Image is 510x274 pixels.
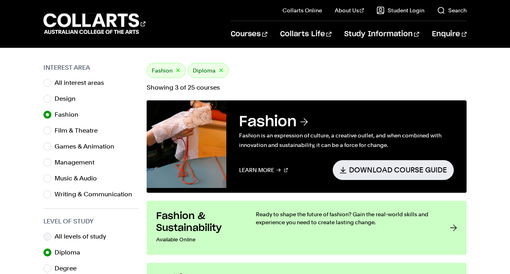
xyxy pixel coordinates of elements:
[432,21,467,47] a: Enquire
[147,100,226,188] img: Fashion
[335,6,364,14] a: About Us
[147,63,186,78] div: Fashion
[55,231,113,242] label: All levels of study
[43,217,139,226] h3: Level of Study
[55,141,121,152] label: Games & Animation
[43,12,145,35] div: Go to homepage
[239,131,454,150] p: Fashion is an expression of culture, a creative outlet, and when combined with innovation and sus...
[437,6,467,14] a: Search
[55,173,103,184] label: Music & Audio
[55,189,139,200] label: Writing & Communication
[280,21,331,47] a: Collarts Life
[176,66,180,75] button: ×
[156,234,240,245] p: Available Online
[188,63,229,78] div: Diploma
[231,21,267,47] a: Courses
[256,210,434,226] p: Ready to shape the future of fashion? Gain the real-world skills and experience you need to creat...
[219,66,224,75] button: ×
[55,77,110,88] label: All interest areas
[377,6,424,14] a: Student Login
[156,210,240,234] h3: Fashion & Sustainability
[55,93,82,104] label: Design
[55,247,86,258] label: Diploma
[344,21,419,47] a: Study Information
[147,84,467,91] p: Showing 3 of 25 courses
[55,125,104,136] label: Film & Theatre
[55,109,85,120] label: Fashion
[282,6,322,14] a: Collarts Online
[239,113,454,131] h3: Fashion
[43,63,139,72] h3: Interest Area
[147,201,467,255] a: Fashion & Sustainability Available Online Ready to shape the future of fashion? Gain the real-wor...
[55,157,101,168] label: Management
[55,263,83,274] label: Degree
[333,160,454,180] a: Download Course Guide
[239,160,288,180] a: Learn More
